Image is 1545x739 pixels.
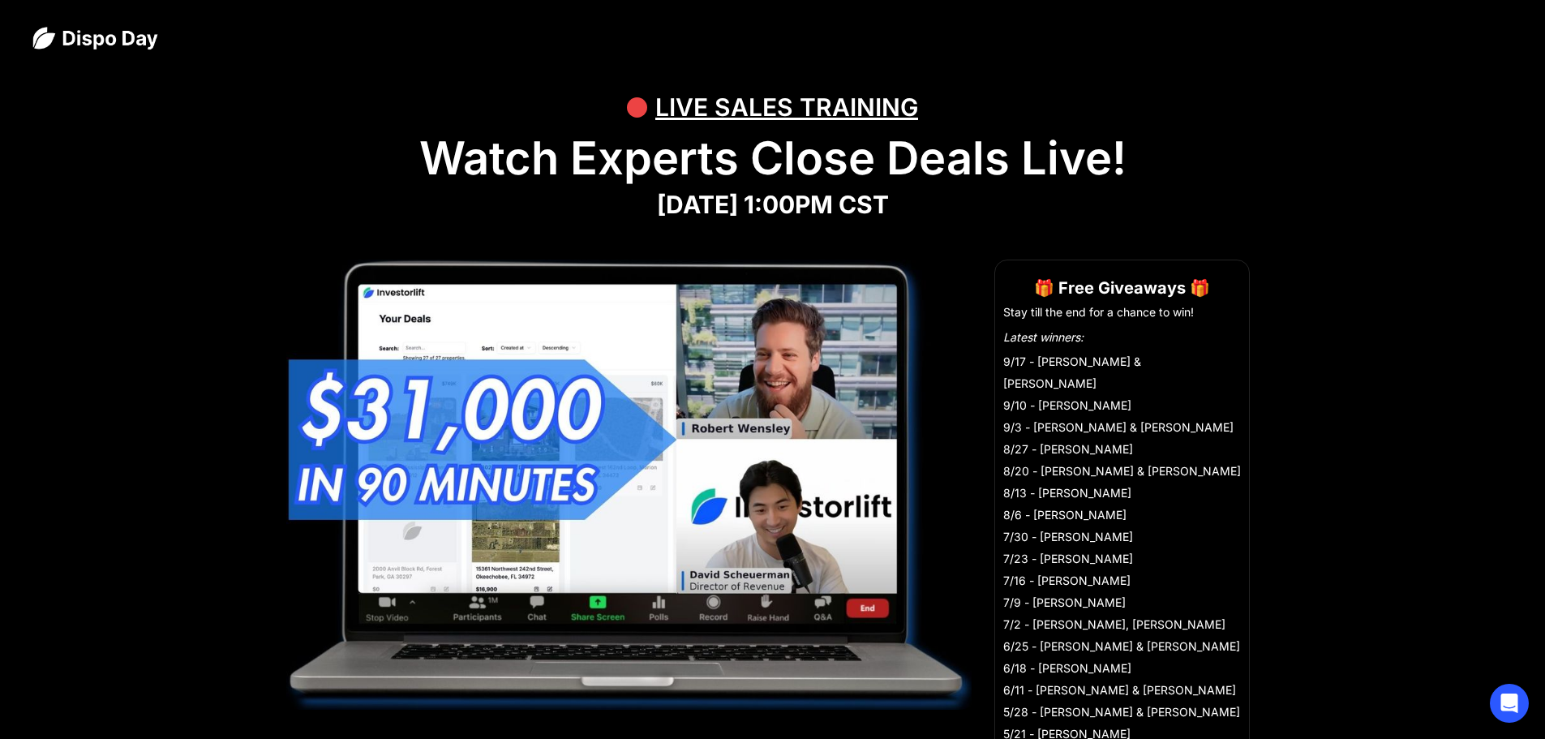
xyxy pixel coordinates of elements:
li: Stay till the end for a chance to win! [1003,304,1241,320]
strong: 🎁 Free Giveaways 🎁 [1034,278,1210,298]
h1: Watch Experts Close Deals Live! [32,131,1513,186]
div: Open Intercom Messenger [1490,684,1529,723]
em: Latest winners: [1003,330,1084,344]
strong: [DATE] 1:00PM CST [657,190,889,219]
div: LIVE SALES TRAINING [655,83,918,131]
